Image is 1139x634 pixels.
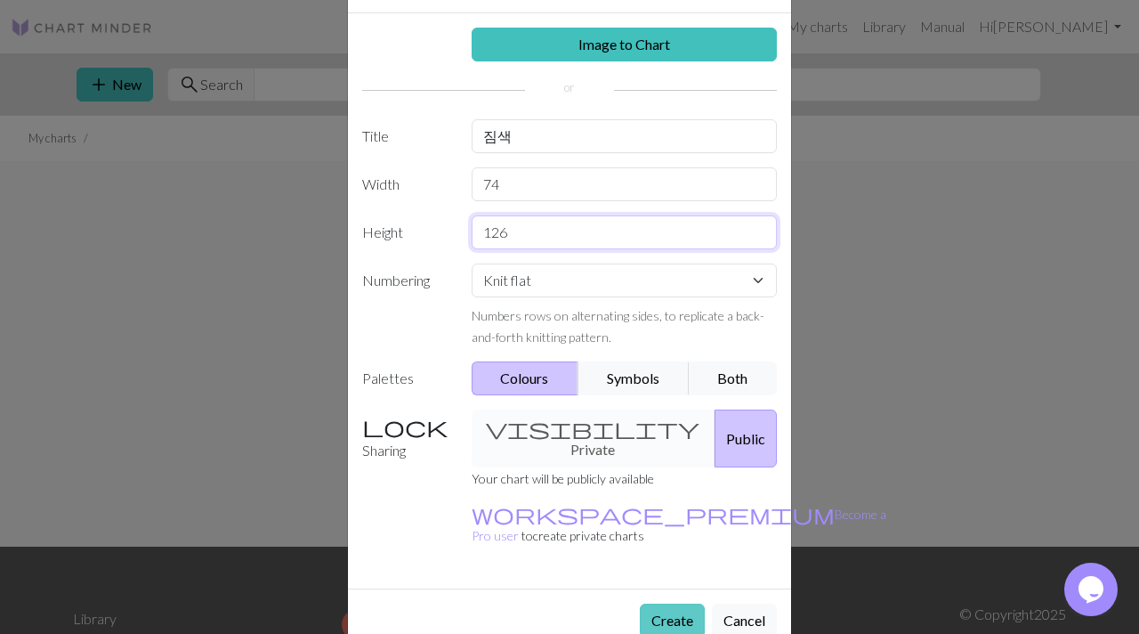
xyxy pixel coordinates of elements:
label: Width [351,167,461,201]
iframe: chat widget [1064,563,1121,616]
label: Height [351,215,461,249]
button: Public [715,410,777,467]
label: Palettes [351,362,461,395]
button: Symbols [578,362,690,395]
label: Title [351,119,461,153]
label: Numbering [351,264,461,347]
small: Numbers rows on alternating sides, to replicate a back-and-forth knitting pattern. [472,308,764,345]
button: Both [689,362,778,395]
a: Image to Chart [472,28,778,61]
small: Your chart will be publicly available [472,471,654,486]
span: workspace_premium [472,501,835,526]
a: Become a Pro user [472,507,886,543]
small: to create private charts [472,507,886,543]
button: Colours [472,362,579,395]
label: Sharing [351,410,461,467]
